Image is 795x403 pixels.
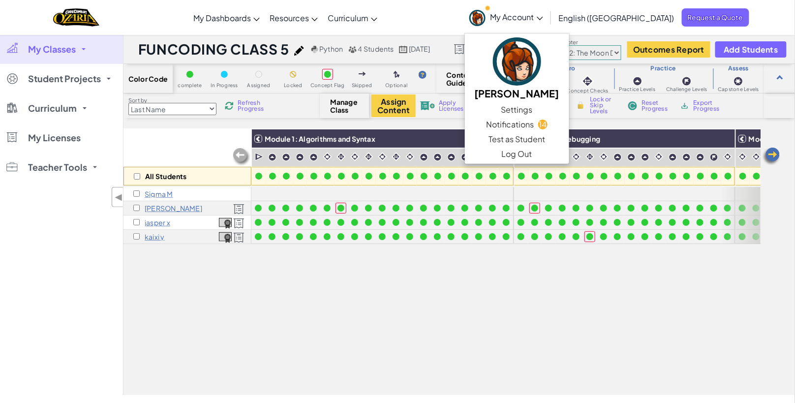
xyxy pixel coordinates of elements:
[350,152,360,161] img: IconCinematic.svg
[219,232,232,243] img: certificate-icon.png
[572,152,581,161] img: IconCinematic.svg
[538,38,621,46] label: Select Chapter
[364,152,373,161] img: IconInteractive.svg
[682,8,749,27] a: Request a Quote
[28,74,101,83] span: Student Projects
[145,218,170,226] p: jasper x
[696,153,704,161] img: IconPracticeLevel.svg
[718,87,759,92] span: Capstone Levels
[294,46,304,56] img: iconPencil.svg
[265,4,323,31] a: Resources
[336,152,346,161] img: IconInteractive.svg
[219,231,232,242] a: View Course Completion Certificate
[386,83,408,88] span: Optional
[682,76,692,86] img: IconChallengeLevel.svg
[613,153,622,161] img: IconPracticeLevel.svg
[590,96,619,114] span: Lock or Skip Levels
[145,233,165,241] p: kaixi y
[270,13,309,23] span: Resources
[752,152,761,161] img: IconCinematic.svg
[576,101,586,110] img: IconLock.svg
[642,100,671,112] span: Reset Progress
[265,134,375,143] span: Module 1: Algorithms and Syntax
[475,86,559,101] h5: [PERSON_NAME]
[233,232,245,243] img: Licensed
[464,2,548,33] a: My Account
[628,101,638,110] img: IconReset.svg
[323,4,382,31] a: Curriculum
[487,119,534,130] span: Notifications
[762,147,781,166] img: Arrow_Left.png
[585,152,595,161] img: IconInteractive.svg
[723,152,733,161] img: IconCinematic.svg
[352,83,372,88] span: Skipped
[225,101,234,110] img: IconReload.svg
[405,152,415,161] img: IconCinematic.svg
[465,36,569,102] a: [PERSON_NAME]
[439,100,464,112] span: Apply Licenses
[599,152,609,161] img: IconCinematic.svg
[641,153,649,161] img: IconPracticeLevel.svg
[211,83,238,88] span: In Progress
[193,13,251,23] span: My Dashboards
[554,4,679,31] a: English ([GEOGRAPHIC_DATA])
[28,45,76,54] span: My Classes
[399,46,408,53] img: calendar.svg
[433,153,442,161] img: IconPracticeLevel.svg
[378,152,387,161] img: IconCinematic.svg
[371,94,416,117] button: Assign Content
[738,152,747,161] img: IconCinematic.svg
[178,83,202,88] span: complete
[493,37,541,86] img: avatar
[394,71,400,79] img: IconOptionalLevel.svg
[232,147,251,167] img: Arrow_Left_Inactive.png
[268,153,276,161] img: IconPracticeLevel.svg
[724,45,778,54] span: Add Students
[323,152,332,161] img: IconCinematic.svg
[538,120,548,129] span: 14
[490,12,543,22] span: My Account
[328,13,368,23] span: Curriculum
[255,152,264,162] img: IconCutscene.svg
[614,64,713,72] h3: Practice
[247,83,271,88] span: Assigned
[359,72,366,76] img: IconSkippedLevel.svg
[447,71,476,87] span: Content Guide
[188,4,265,31] a: My Dashboards
[238,100,268,112] span: Refresh Progress
[666,87,707,92] span: Challenge Levels
[465,117,569,132] a: Notifications14
[465,132,569,147] a: Test as Student
[128,96,216,104] label: Sort by
[53,7,99,28] a: Ozaria by CodeCombat logo
[145,172,187,180] p: All Students
[654,152,664,161] img: IconCinematic.svg
[233,204,245,215] img: Licensed
[465,102,569,117] a: Settings
[358,44,394,53] span: 4 Students
[627,153,636,161] img: IconPracticeLevel.svg
[138,40,289,59] h1: FUNCODING CLASS 5
[715,41,786,58] button: Add Students
[682,153,691,161] img: IconPracticeLevel.svg
[145,190,173,198] p: Sigma M
[219,218,232,229] img: certificate-icon.png
[28,104,77,113] span: Curriculum
[680,101,689,110] img: IconArchive.svg
[734,76,743,86] img: IconCapstoneLevel.svg
[619,87,655,92] span: Practice Levels
[311,46,319,53] img: python.png
[713,64,764,72] h3: Assess
[115,190,123,204] span: ◀
[669,153,677,161] img: IconPracticeLevel.svg
[53,7,99,28] img: Home
[282,153,290,161] img: IconPracticeLevel.svg
[284,83,302,88] span: Locked
[581,74,595,88] img: IconInteractive.svg
[392,152,401,161] img: IconInteractive.svg
[447,153,456,161] img: IconPracticeLevel.svg
[627,41,710,58] button: Outcomes Report
[461,153,469,161] img: IconPracticeLevel.svg
[420,153,428,161] img: IconPracticeLevel.svg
